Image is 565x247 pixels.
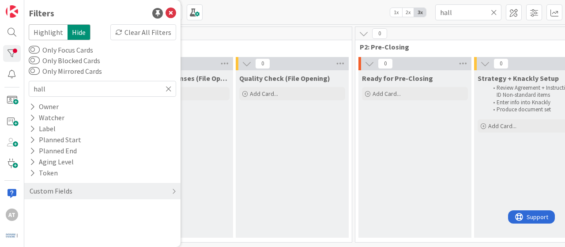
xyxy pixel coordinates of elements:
[6,209,18,221] div: AT
[29,134,82,145] div: Planned Start
[414,8,426,17] span: 3x
[362,74,433,83] span: Ready for Pre-Closing
[373,90,401,98] span: Add Card...
[29,156,75,167] div: Aging Level
[255,58,270,69] span: 0
[378,58,393,69] span: 0
[68,24,90,40] span: Hide
[29,123,56,134] div: Label
[239,74,330,83] span: Quality Check (File Opening)
[29,66,102,76] label: Only Mirrored Cards
[29,56,40,65] button: Only Blocked Cards
[19,1,40,12] span: Support
[390,8,402,17] span: 1x
[6,5,18,18] img: Visit kanbanzone.com
[493,58,508,69] span: 0
[29,55,100,66] label: Only Blocked Cards
[478,74,559,83] span: Strategy + Knackly Setup
[29,101,60,112] div: Owner
[29,112,65,123] div: Watcher
[29,45,93,55] label: Only Focus Cards
[29,46,40,54] button: Only Focus Cards
[29,67,40,76] button: Only Mirrored Cards
[29,145,78,156] div: Planned End
[6,229,18,242] img: avatar
[29,186,73,197] div: Custom Fields
[29,7,54,20] div: Filters
[402,8,414,17] span: 2x
[29,81,176,97] input: Quick Filter...
[110,24,176,40] div: Clear All Filters
[488,122,516,130] span: Add Card...
[29,24,68,40] span: Highlight
[29,167,59,179] div: Token
[250,90,278,98] span: Add Card...
[435,4,501,20] input: Quick Filter...
[372,28,387,39] span: 0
